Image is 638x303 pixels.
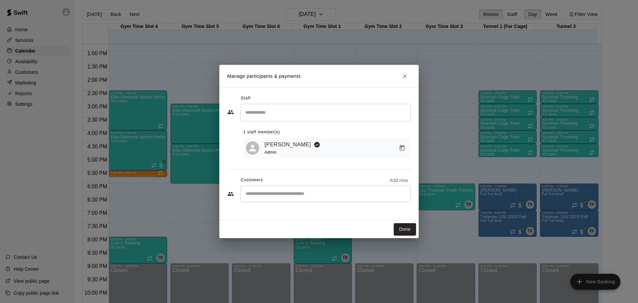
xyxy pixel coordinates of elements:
svg: Customers [227,191,234,197]
button: Done [394,223,416,235]
a: [PERSON_NAME] [265,140,311,149]
svg: Booking Owner [314,141,320,148]
button: Add new [387,175,411,186]
div: Travis Koon [246,141,259,155]
span: Admin [265,150,276,155]
div: Search staff [241,104,411,121]
p: Manage participants & payments [227,73,301,80]
button: Manage bookings & payment [396,142,408,154]
span: Staff [241,93,251,104]
span: Customers [241,175,263,186]
div: Start typing to search customers... [241,186,411,202]
span: 1 staff member(s) [243,127,280,138]
button: Close [399,70,411,82]
svg: Staff [227,109,234,115]
p: Add new [389,177,408,184]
